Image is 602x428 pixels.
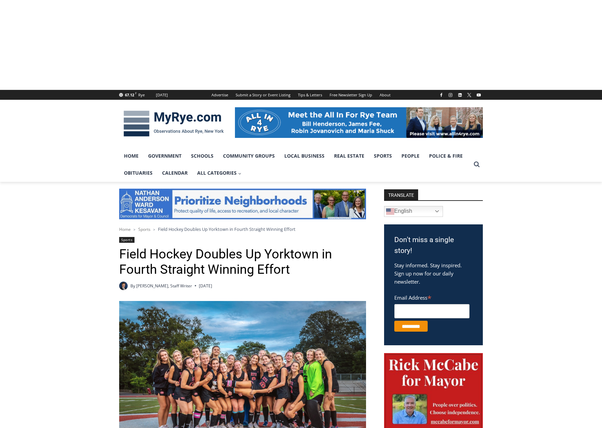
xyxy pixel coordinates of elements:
[294,90,326,100] a: Tips & Letters
[186,147,218,164] a: Schools
[369,147,397,164] a: Sports
[424,147,468,164] a: Police & Fire
[143,147,186,164] a: Government
[218,147,280,164] a: Community Groups
[456,91,464,99] a: Linkedin
[157,164,192,181] a: Calendar
[437,91,445,99] a: Facebook
[394,291,470,303] label: Email Address
[153,227,155,232] span: >
[386,207,394,216] img: en
[197,169,241,177] span: All Categories
[119,164,157,181] a: Obituaries
[130,283,135,289] span: By
[208,90,394,100] nav: Secondary Navigation
[376,90,394,100] a: About
[475,91,483,99] a: YouTube
[119,147,471,182] nav: Primary Navigation
[199,283,212,289] time: [DATE]
[326,90,376,100] a: Free Newsletter Sign Up
[158,226,296,232] span: Field Hockey Doubles Up Yorktown in Fourth Straight Winning Effort
[384,189,418,200] strong: TRANSLATE
[133,227,136,232] span: >
[119,106,228,141] img: MyRye.com
[119,226,131,232] a: Home
[471,158,483,171] button: View Search Form
[397,147,424,164] a: People
[119,226,366,233] nav: Breadcrumbs
[384,206,443,217] a: English
[119,247,366,278] h1: Field Hockey Doubles Up Yorktown in Fourth Straight Winning Effort
[138,226,150,232] a: Sports
[192,164,246,181] a: All Categories
[394,235,473,256] h3: Don't miss a single story!
[119,282,128,290] img: Charlie Morris headshot PROFESSIONAL HEADSHOT
[465,91,473,99] a: X
[394,261,473,286] p: Stay informed. Stay inspired. Sign up now for our daily newsletter.
[446,91,455,99] a: Instagram
[329,147,369,164] a: Real Estate
[119,282,128,290] a: Author image
[232,90,294,100] a: Submit a Story or Event Listing
[235,107,483,138] img: All in for Rye
[119,237,134,243] a: Sports
[125,92,134,97] span: 67.12
[156,92,168,98] div: [DATE]
[119,147,143,164] a: Home
[136,283,192,289] a: [PERSON_NAME], Staff Writer
[135,91,137,95] span: F
[138,92,145,98] div: Rye
[208,90,232,100] a: Advertise
[280,147,329,164] a: Local Business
